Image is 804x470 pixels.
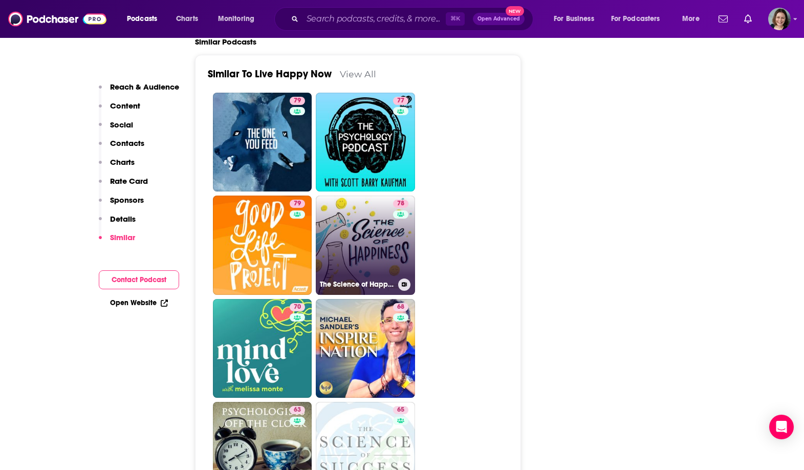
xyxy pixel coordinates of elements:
p: Contacts [110,138,144,148]
h3: The Science of Happiness [320,280,394,289]
span: For Business [554,12,594,26]
a: 79 [290,97,305,105]
div: Open Intercom Messenger [769,415,794,439]
a: 78 [393,200,408,208]
img: User Profile [768,8,791,30]
span: For Podcasters [611,12,660,26]
input: Search podcasts, credits, & more... [302,11,446,27]
p: Details [110,214,136,224]
button: Details [99,214,136,233]
a: 63 [290,406,305,414]
a: 68 [393,303,408,311]
button: Similar [99,232,135,251]
a: Open Website [110,298,168,307]
div: Search podcasts, credits, & more... [284,7,543,31]
button: Contacts [99,138,144,157]
span: New [506,6,524,16]
span: 77 [397,96,404,106]
p: Reach & Audience [110,82,179,92]
span: 65 [397,405,404,415]
a: View All [340,69,376,79]
a: 70 [290,303,305,311]
a: Charts [169,11,204,27]
button: Social [99,120,133,139]
button: Rate Card [99,176,148,195]
a: 65 [393,406,408,414]
p: Similar [110,232,135,242]
a: 79 [290,200,305,208]
p: Social [110,120,133,130]
span: Logged in as micglogovac [768,8,791,30]
span: Open Advanced [477,16,520,22]
span: 78 [397,199,404,209]
button: open menu [675,11,712,27]
a: Show notifications dropdown [714,10,732,28]
button: Content [99,101,140,120]
span: 68 [397,302,404,312]
a: 79 [213,93,312,192]
span: 79 [294,199,301,209]
a: 77 [393,97,408,105]
button: open menu [547,11,607,27]
a: 78The Science of Happiness [316,196,415,295]
button: Charts [99,157,135,176]
a: Similar To Live Happy Now [208,68,332,80]
a: 68 [316,299,415,398]
span: 79 [294,96,301,106]
img: Podchaser - Follow, Share and Rate Podcasts [8,9,106,29]
span: 70 [294,302,301,312]
span: Podcasts [127,12,157,26]
a: 79 [213,196,312,295]
span: 63 [294,405,301,415]
button: open menu [604,11,675,27]
button: open menu [211,11,268,27]
span: Charts [176,12,198,26]
span: Monitoring [218,12,254,26]
p: Content [110,101,140,111]
h2: Similar Podcasts [195,37,256,47]
p: Rate Card [110,176,148,186]
p: Sponsors [110,195,144,205]
span: ⌘ K [446,12,465,26]
p: Charts [110,157,135,167]
button: Contact Podcast [99,270,179,289]
button: Sponsors [99,195,144,214]
button: open menu [120,11,170,27]
button: Show profile menu [768,8,791,30]
a: 77 [316,93,415,192]
button: Open AdvancedNew [473,13,525,25]
a: Show notifications dropdown [740,10,756,28]
a: 70 [213,299,312,398]
button: Reach & Audience [99,82,179,101]
span: More [682,12,700,26]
